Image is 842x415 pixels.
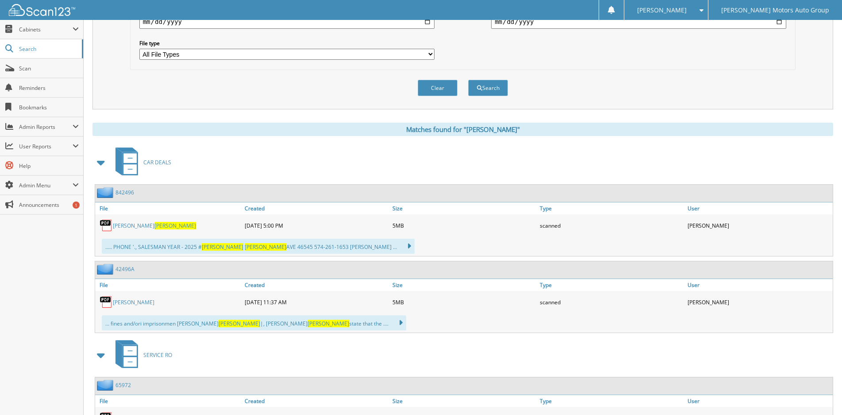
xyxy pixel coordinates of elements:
[538,293,685,311] div: scanned
[245,243,286,251] span: [PERSON_NAME]
[202,243,243,251] span: [PERSON_NAME]
[143,159,171,166] span: CAR DEALS
[242,293,390,311] div: [DATE] 11:37 AM
[115,381,131,389] a: 65972
[19,201,79,209] span: Announcements
[102,239,415,254] div: ..... PHONE '., SALESMAN YEAR - 2025 # AVE 46545 574-261-1653 [PERSON_NAME] ...
[73,202,80,209] div: 1
[139,15,434,29] input: start
[154,222,196,229] span: [PERSON_NAME]
[115,189,134,196] a: 842496
[113,222,196,229] a: [PERSON_NAME][PERSON_NAME]
[95,279,242,291] a: File
[390,395,538,407] a: Size
[491,15,786,29] input: end
[390,293,538,311] div: 5MB
[92,123,833,136] div: Matches found for "[PERSON_NAME]"
[97,380,115,391] img: folder2.png
[102,315,406,330] div: ... fines and/ori imprisonmen [PERSON_NAME] |, [PERSON_NAME] state that the ....
[110,145,171,180] a: CAR DEALS
[115,265,135,273] a: 42496A
[95,395,242,407] a: File
[685,293,833,311] div: [PERSON_NAME]
[95,202,242,214] a: File
[242,395,390,407] a: Created
[242,202,390,214] a: Created
[19,162,79,170] span: Help
[685,202,833,214] a: User
[19,123,73,131] span: Admin Reports
[308,320,349,327] span: [PERSON_NAME]
[100,219,113,232] img: PDF.png
[110,337,172,372] a: SERVICE RO
[242,217,390,234] div: [DATE] 5:00 PM
[19,182,73,189] span: Admin Menu
[9,4,75,16] img: scan123-logo-white.svg
[19,26,73,33] span: Cabinets
[19,45,77,53] span: Search
[538,217,685,234] div: scanned
[219,320,260,327] span: [PERSON_NAME]
[390,279,538,291] a: Size
[143,351,172,359] span: SERVICE RO
[19,104,79,111] span: Bookmarks
[721,8,829,13] span: [PERSON_NAME] Motors Auto Group
[390,202,538,214] a: Size
[97,264,115,275] img: folder2.png
[242,279,390,291] a: Created
[538,395,685,407] a: Type
[113,299,154,306] a: [PERSON_NAME]
[685,217,833,234] div: [PERSON_NAME]
[685,279,833,291] a: User
[468,80,508,96] button: Search
[390,217,538,234] div: 5MB
[139,39,434,47] label: File type
[19,65,79,72] span: Scan
[19,84,79,92] span: Reminders
[685,395,833,407] a: User
[100,295,113,309] img: PDF.png
[538,202,685,214] a: Type
[97,187,115,198] img: folder2.png
[798,372,842,415] iframe: Chat Widget
[19,143,73,150] span: User Reports
[637,8,687,13] span: [PERSON_NAME]
[538,279,685,291] a: Type
[418,80,458,96] button: Clear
